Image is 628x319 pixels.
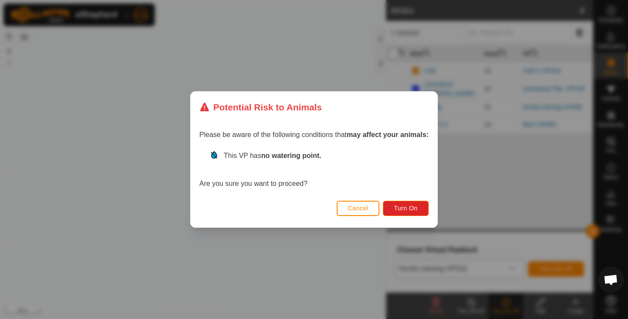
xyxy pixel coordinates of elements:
[261,152,321,159] strong: no watering point.
[199,100,322,114] div: Potential Risk to Animals
[224,152,321,159] span: This VP has
[199,131,429,138] span: Please be aware of the following conditions that
[337,201,380,216] button: Cancel
[383,201,429,216] button: Turn On
[598,267,624,293] div: Open chat
[199,151,429,189] div: Are you sure you want to proceed?
[348,205,369,212] span: Cancel
[347,131,429,138] strong: may affect your animals:
[394,205,418,212] span: Turn On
